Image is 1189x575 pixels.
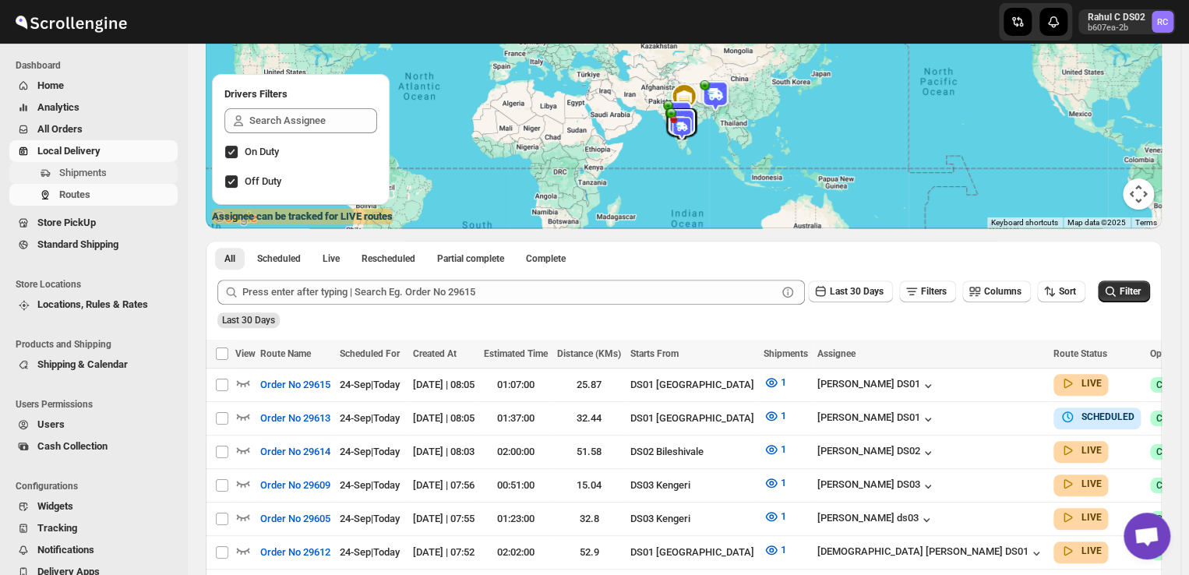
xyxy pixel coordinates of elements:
button: Users [9,414,178,436]
button: [PERSON_NAME] DS02 [817,445,936,460]
span: Order No 29609 [260,478,330,493]
span: Scheduled [257,252,301,265]
button: Shipping & Calendar [9,354,178,376]
span: Last 30 Days [830,286,884,297]
button: Home [9,75,178,97]
span: Distance (KMs) [557,348,621,359]
span: All Orders [37,123,83,135]
div: 02:00:00 [484,444,548,460]
span: 1 [781,410,786,422]
span: Order No 29605 [260,511,330,527]
button: Notifications [9,539,178,561]
span: Cash Collection [37,440,108,452]
span: Local Delivery [37,145,101,157]
span: Created At [413,348,457,359]
span: Analytics [37,101,79,113]
a: Open this area in Google Maps (opens a new window) [210,208,261,228]
button: Filter [1098,280,1150,302]
button: Columns [962,280,1031,302]
button: Map camera controls [1123,178,1154,210]
button: Cash Collection [9,436,178,457]
div: 01:23:00 [484,511,548,527]
button: Order No 29615 [251,372,340,397]
span: Route Status [1053,348,1107,359]
span: Starts From [630,348,679,359]
button: Routes [9,184,178,206]
span: Filter [1120,286,1141,297]
span: 1 [781,510,786,522]
span: Order No 29613 [260,411,330,426]
span: Widgets [37,500,73,512]
button: All routes [215,248,245,270]
div: 25.87 [557,377,621,393]
span: Route Name [260,348,311,359]
div: [DATE] | 07:55 [413,511,475,527]
button: Order No 29613 [251,406,340,431]
b: LIVE [1081,512,1102,523]
button: Locations, Rules & Rates [9,294,178,316]
button: Shipments [9,162,178,184]
div: 00:51:00 [484,478,548,493]
button: 1 [754,471,796,496]
button: 1 [754,404,796,429]
span: Map data ©2025 [1067,218,1126,227]
div: [DATE] | 07:52 [413,545,475,560]
span: Notifications [37,544,94,556]
div: 32.8 [557,511,621,527]
div: [PERSON_NAME] ds03 [817,512,934,527]
span: All [224,252,235,265]
button: 1 [754,437,796,462]
button: [PERSON_NAME] DS01 [817,378,936,393]
span: 1 [781,544,786,556]
span: Rescheduled [362,252,415,265]
div: [DATE] | 08:03 [413,444,475,460]
span: Dashboard [16,59,179,72]
button: Order No 29609 [251,473,340,498]
button: Order No 29614 [251,439,340,464]
button: LIVE [1060,376,1102,391]
div: 01:37:00 [484,411,548,426]
span: 24-Sep | Today [340,513,400,524]
span: 24-Sep | Today [340,446,400,457]
b: LIVE [1081,378,1102,389]
button: Order No 29605 [251,506,340,531]
h2: Drivers Filters [224,86,377,102]
span: 1 [781,443,786,455]
span: Order No 29614 [260,444,330,460]
div: [DATE] | 07:56 [413,478,475,493]
b: LIVE [1081,478,1102,489]
span: 24-Sep | Today [340,412,400,424]
img: ScrollEngine [12,2,129,41]
b: SCHEDULED [1081,411,1134,422]
button: [PERSON_NAME] DS01 [817,411,936,427]
div: DS03 Kengeri [630,511,754,527]
span: Tracking [37,522,77,534]
b: LIVE [1081,445,1102,456]
b: LIVE [1081,545,1102,556]
div: Open chat [1124,513,1170,559]
div: 02:02:00 [484,545,548,560]
input: Press enter after typing | Search Eg. Order No 29615 [242,280,777,305]
span: Assignee [817,348,856,359]
div: 52.9 [557,545,621,560]
span: Columns [984,286,1021,297]
button: 1 [754,370,796,395]
div: DS01 [GEOGRAPHIC_DATA] [630,411,754,426]
button: Sort [1037,280,1085,302]
button: LIVE [1060,510,1102,525]
button: Tracking [9,517,178,539]
button: LIVE [1060,543,1102,559]
button: LIVE [1060,476,1102,492]
button: 1 [754,538,796,563]
div: DS03 Kengeri [630,478,754,493]
div: 32.44 [557,411,621,426]
span: Last 30 Days [222,315,275,326]
span: 1 [781,477,786,489]
button: Last 30 Days [808,280,893,302]
span: Home [37,79,64,91]
span: Complete [526,252,566,265]
div: [DEMOGRAPHIC_DATA] [PERSON_NAME] DS01 [817,545,1044,561]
